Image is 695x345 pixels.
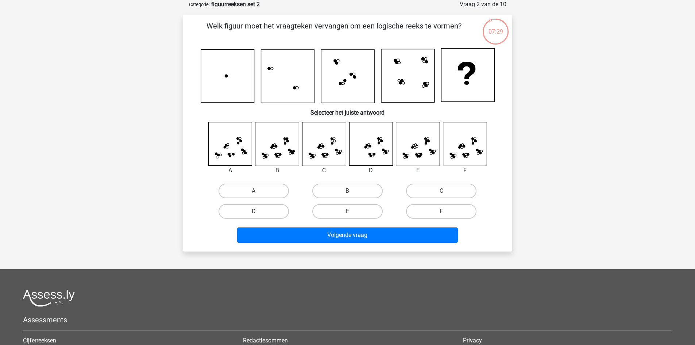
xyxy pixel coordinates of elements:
[195,103,501,116] h6: Selecteer het juiste antwoord
[390,166,445,175] div: E
[237,227,458,243] button: Volgende vraag
[195,20,473,42] p: Welk figuur moet het vraagteken vervangen om een logische reeks te vormen?
[482,18,509,36] div: 07:29
[243,337,288,344] a: Redactiesommen
[23,315,672,324] h5: Assessments
[463,337,482,344] a: Privacy
[406,184,476,198] label: C
[297,166,352,175] div: C
[189,2,210,7] small: Categorie:
[211,1,260,8] strong: figuurreeksen set 2
[312,204,383,219] label: E
[219,184,289,198] label: A
[250,166,305,175] div: B
[312,184,383,198] label: B
[23,337,56,344] a: Cijferreeksen
[344,166,399,175] div: D
[219,204,289,219] label: D
[406,204,476,219] label: F
[23,290,75,307] img: Assessly logo
[203,166,258,175] div: A
[437,166,493,175] div: F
